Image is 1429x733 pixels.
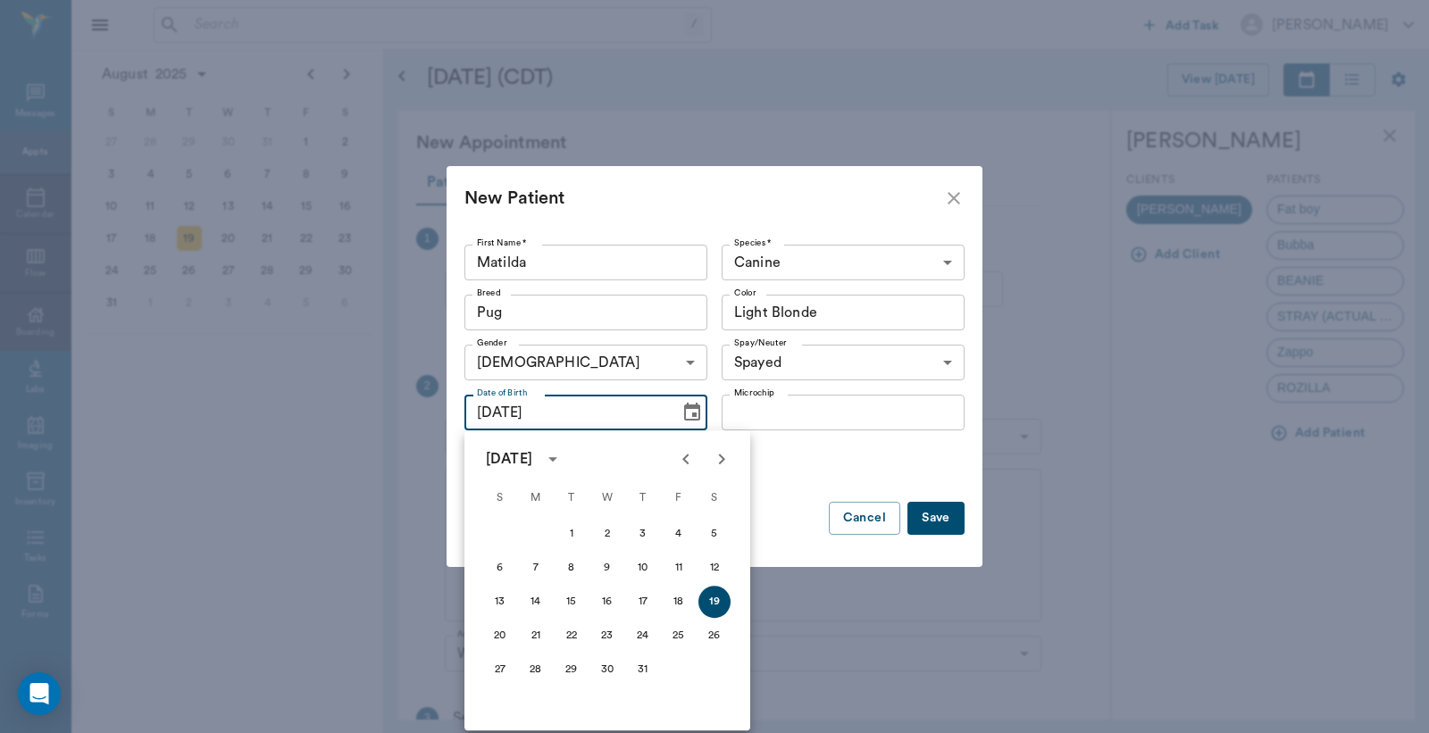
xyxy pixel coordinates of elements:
[591,480,623,516] span: Wednesday
[484,480,516,516] span: Sunday
[663,480,695,516] span: Friday
[477,387,527,399] label: Date of Birth
[627,620,659,652] button: 24
[520,654,552,686] button: 28
[663,552,695,584] button: 11
[698,620,731,652] button: 26
[627,518,659,550] button: 3
[520,480,552,516] span: Monday
[486,448,532,470] div: [DATE]
[698,552,731,584] button: 12
[829,502,900,535] button: Cancel
[943,187,965,209] button: close
[734,287,756,299] label: Color
[722,245,965,280] div: Canine
[722,345,965,380] div: Spayed
[477,337,507,349] label: Gender
[591,552,623,584] button: 9
[627,654,659,686] button: 31
[668,441,704,477] button: Previous month
[477,237,527,249] label: First Name *
[556,552,588,584] button: 8
[477,287,501,299] label: Breed
[464,395,667,430] input: MM/DD/YYYY
[520,620,552,652] button: 21
[591,620,623,652] button: 23
[627,586,659,618] button: 17
[18,672,61,715] div: Open Intercom Messenger
[698,518,731,550] button: 5
[907,502,965,535] button: Save
[484,552,516,584] button: 6
[556,586,588,618] button: 15
[556,480,588,516] span: Tuesday
[698,586,731,618] button: 19
[734,337,787,349] label: Spay/Neuter
[663,620,695,652] button: 25
[591,518,623,550] button: 2
[484,654,516,686] button: 27
[663,586,695,618] button: 18
[627,552,659,584] button: 10
[627,480,659,516] span: Thursday
[464,184,943,212] div: New Patient
[520,552,552,584] button: 7
[538,444,568,474] button: calendar view is open, switch to year view
[663,518,695,550] button: 4
[734,237,772,249] label: Species *
[556,654,588,686] button: 29
[484,620,516,652] button: 20
[556,620,588,652] button: 22
[591,654,623,686] button: 30
[520,586,552,618] button: 14
[484,586,516,618] button: 13
[591,586,623,618] button: 16
[698,480,731,516] span: Saturday
[734,387,774,399] label: Microchip
[674,395,710,430] button: Choose date, selected date is Aug 19, 2017
[464,345,707,380] div: [DEMOGRAPHIC_DATA]
[704,441,740,477] button: Next month
[556,518,588,550] button: 1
